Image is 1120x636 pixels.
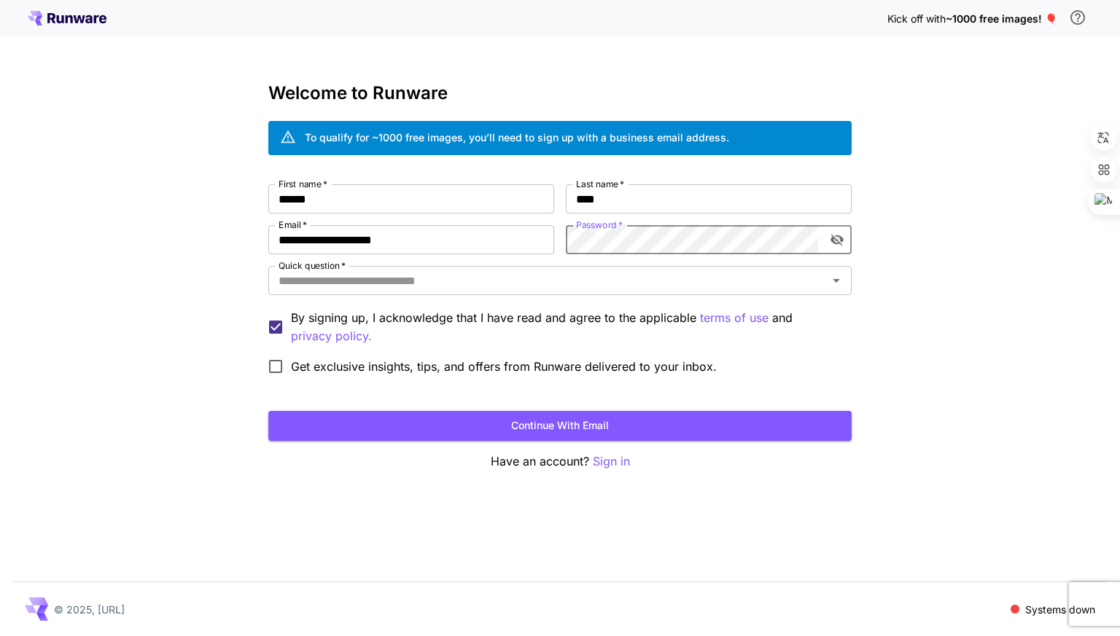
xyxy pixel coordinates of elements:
[887,12,946,25] span: Kick off with
[1025,602,1095,617] p: Systems down
[700,309,769,327] p: terms of use
[593,452,630,471] button: Sign in
[291,327,372,345] button: By signing up, I acknowledge that I have read and agree to the applicable terms of use and
[268,452,852,471] p: Have an account?
[305,130,729,145] div: To qualify for ~1000 free images, you’ll need to sign up with a business email address.
[279,178,327,190] label: First name
[576,178,624,190] label: Last name
[824,227,850,253] button: toggle password visibility
[700,309,769,327] button: By signing up, I acknowledge that I have read and agree to the applicable and privacy policy.
[54,602,125,617] p: © 2025, [URL]
[576,219,623,231] label: Password
[1063,3,1092,32] button: In order to qualify for free credit, you need to sign up with a business email address and click ...
[268,83,852,103] h3: Welcome to Runware
[279,259,346,272] label: Quick question
[291,309,840,345] p: By signing up, I acknowledge that I have read and agree to the applicable and
[946,12,1057,25] span: ~1000 free images! 🎈
[291,327,372,345] p: privacy policy.
[268,411,852,441] button: Continue with email
[826,270,847,291] button: Open
[279,219,307,231] label: Email
[291,358,717,375] span: Get exclusive insights, tips, and offers from Runware delivered to your inbox.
